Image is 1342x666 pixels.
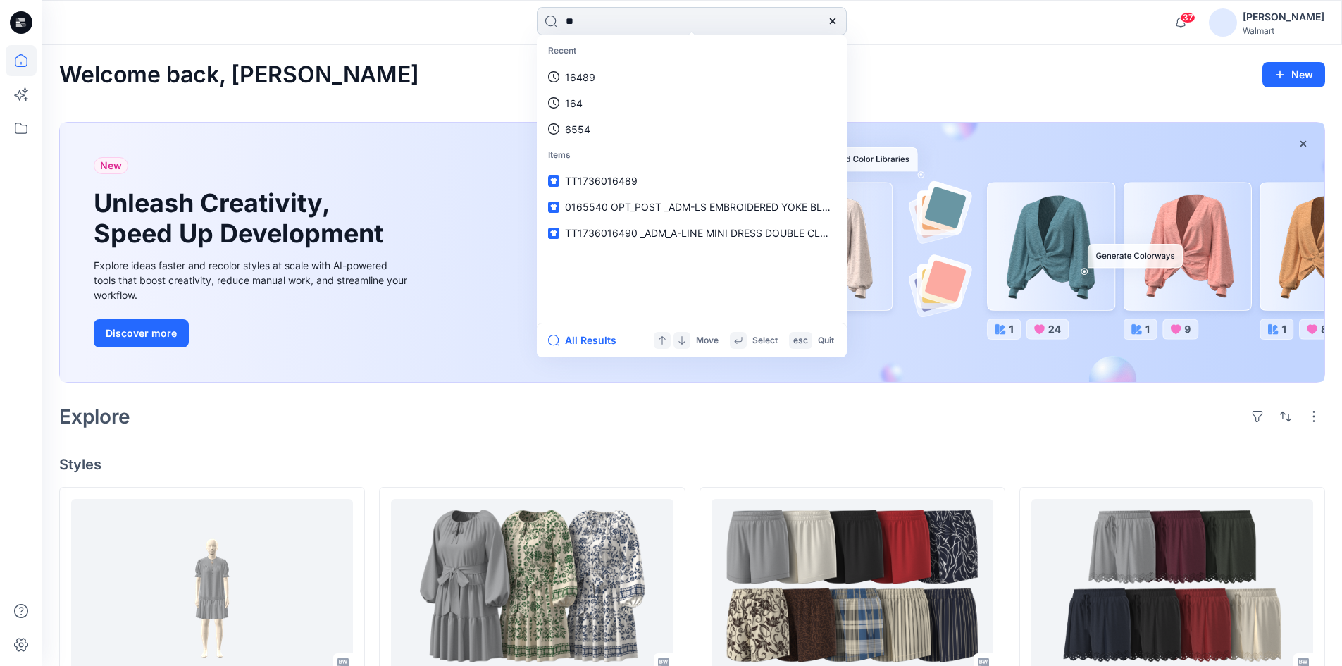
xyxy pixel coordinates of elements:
[1243,25,1324,36] div: Walmart
[1243,8,1324,25] div: [PERSON_NAME]
[540,142,844,168] p: Items
[1262,62,1325,87] button: New
[1180,12,1195,23] span: 37
[818,333,834,348] p: Quit
[94,188,390,249] h1: Unleash Creativity, Speed Up Development
[540,116,844,142] a: 6554
[696,333,719,348] p: Move
[94,319,189,347] button: Discover more
[100,157,122,174] span: New
[540,90,844,116] a: 164
[59,405,130,428] h2: Explore
[94,319,411,347] a: Discover more
[793,333,808,348] p: esc
[94,258,411,302] div: Explore ideas faster and recolor styles at scale with AI-powered tools that boost creativity, red...
[565,70,595,85] p: 16489
[59,456,1325,473] h4: Styles
[540,64,844,90] a: 16489
[1209,8,1237,37] img: avatar
[548,332,626,349] button: All Results
[565,227,841,239] span: TT1736016490 _ADM_A-LINE MINI DRESS DOUBLE CLOTH
[565,122,590,137] p: 6554
[540,38,844,64] p: Recent
[565,96,583,111] p: 164
[59,62,419,88] h2: Welcome back, [PERSON_NAME]
[565,175,638,187] span: TT1736016489
[540,194,844,220] a: 0165540 OPT_POST _ADM-LS EMBROIDERED YOKE BLOUSE
[565,201,849,213] span: 0165540 OPT_POST _ADM-LS EMBROIDERED YOKE BLOUSE
[752,333,778,348] p: Select
[540,168,844,194] a: TT1736016489
[540,220,844,246] a: TT1736016490 _ADM_A-LINE MINI DRESS DOUBLE CLOTH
